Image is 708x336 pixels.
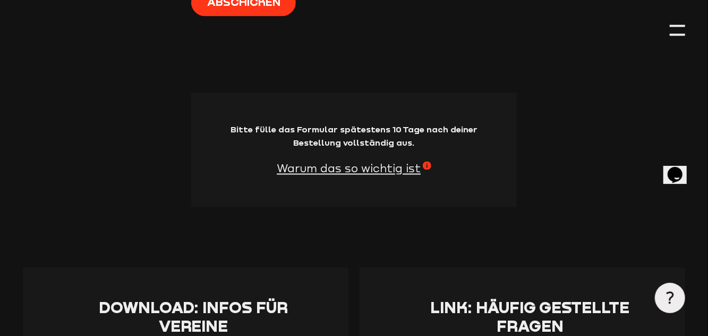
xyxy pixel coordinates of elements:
[277,161,431,177] span: Warum das so wichtig ist
[231,124,477,147] strong: Bitte fülle das Formular spätestens 10 Tage nach deiner Bestellung vollständig aus.
[99,298,288,336] span: Download: Infos für Vereine
[430,298,629,336] span: Link: Häufig gestellte Fragen
[663,152,697,184] iframe: chat widget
